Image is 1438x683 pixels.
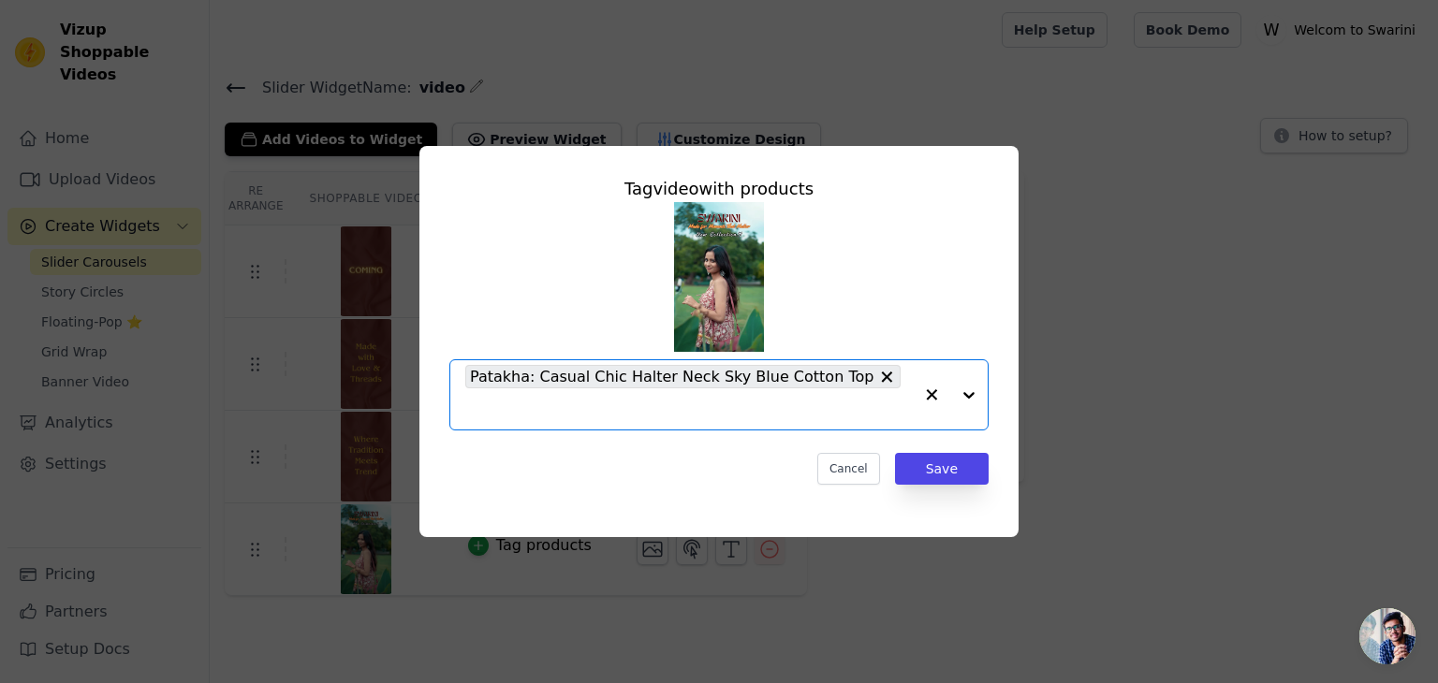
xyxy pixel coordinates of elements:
[895,453,989,485] button: Save
[470,365,873,388] span: Patakha: Casual Chic Halter Neck Sky Blue Cotton Top
[1359,608,1416,664] a: Open chat
[449,176,989,202] div: Tag video with products
[674,202,764,352] img: reel-preview-ix7gee-g8.myshopify.com-3700486321609801552_75431857842.jpeg
[817,453,880,485] button: Cancel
